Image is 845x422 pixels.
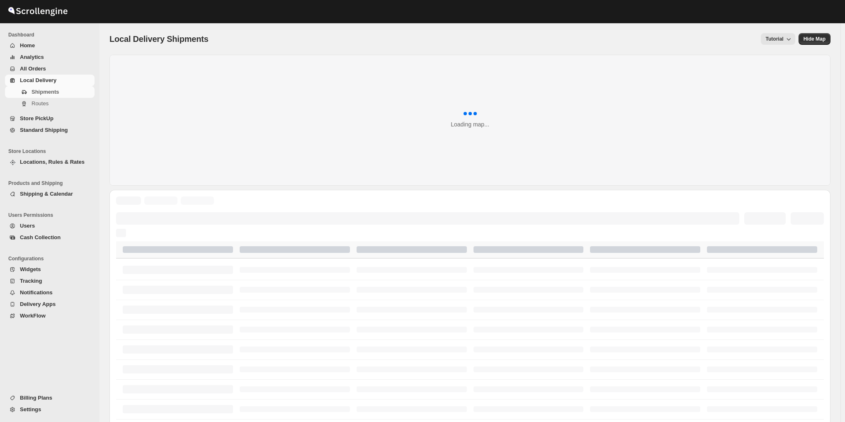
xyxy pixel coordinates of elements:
span: Tracking [20,278,42,284]
button: Routes [5,98,95,109]
span: Notifications [20,289,53,296]
button: Locations, Rules & Rates [5,156,95,168]
button: Shipments [5,86,95,98]
button: Notifications [5,287,95,298]
span: Tutorial [766,36,784,42]
button: Tutorial [761,33,795,45]
button: Shipping & Calendar [5,188,95,200]
button: Widgets [5,264,95,275]
span: Home [20,42,35,49]
span: Local Delivery [20,77,56,83]
span: Configurations [8,255,95,262]
span: Hide Map [804,36,826,42]
span: Users [20,223,35,229]
span: Locations, Rules & Rates [20,159,85,165]
button: Cash Collection [5,232,95,243]
span: WorkFlow [20,313,46,319]
span: Delivery Apps [20,301,56,307]
span: Cash Collection [20,234,61,240]
button: Settings [5,404,95,415]
button: All Orders [5,63,95,75]
span: Store PickUp [20,115,53,121]
span: Users Permissions [8,212,95,218]
span: Settings [20,406,41,412]
span: Store Locations [8,148,95,155]
span: Billing Plans [20,395,52,401]
span: Local Delivery Shipments [109,34,209,44]
span: Standard Shipping [20,127,68,133]
button: Home [5,40,95,51]
span: Products and Shipping [8,180,95,187]
span: All Orders [20,65,46,72]
div: Loading map... [451,120,489,129]
span: Shipments [32,89,59,95]
span: Dashboard [8,32,95,38]
button: Delivery Apps [5,298,95,310]
button: Users [5,220,95,232]
button: Analytics [5,51,95,63]
span: Analytics [20,54,44,60]
button: Billing Plans [5,392,95,404]
button: Tracking [5,275,95,287]
span: Widgets [20,266,41,272]
span: Shipping & Calendar [20,191,73,197]
button: WorkFlow [5,310,95,322]
span: Routes [32,100,49,107]
button: Map action label [799,33,830,45]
